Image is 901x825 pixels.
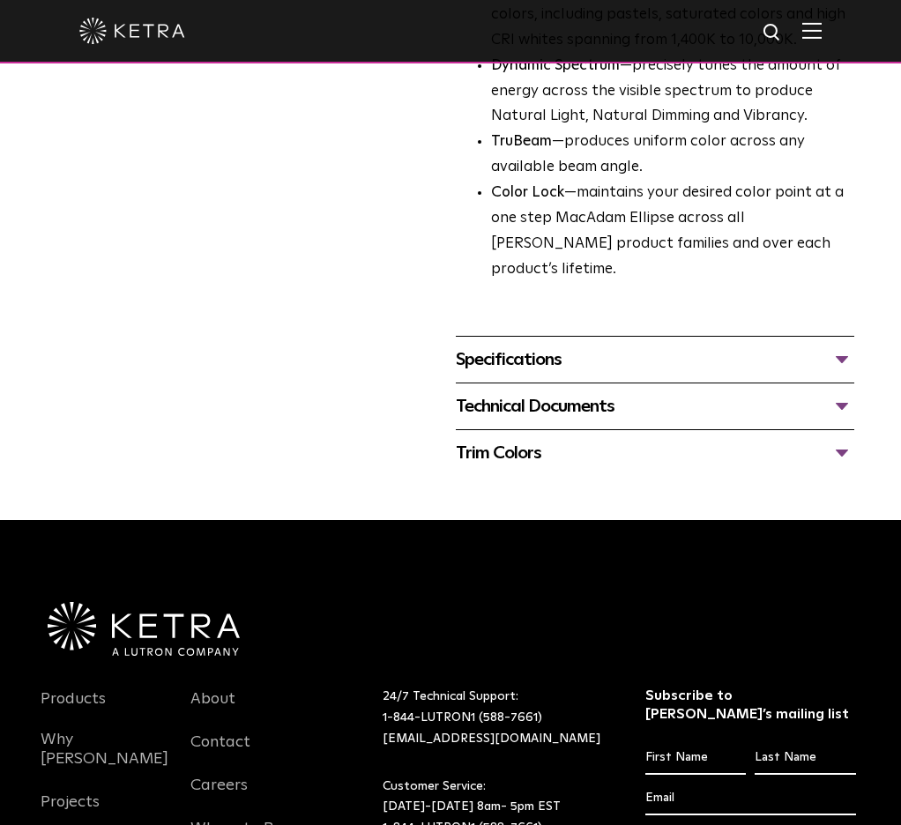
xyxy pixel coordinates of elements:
img: Ketra-aLutronCo_White_RGB [48,602,240,657]
p: 24/7 Technical Support: [383,687,601,749]
img: search icon [762,22,784,44]
li: —precisely tunes the amount of energy across the visible spectrum to produce Natural Light, Natur... [491,54,854,130]
li: —maintains your desired color point at a one step MacAdam Ellipse across all [PERSON_NAME] produc... [491,181,854,283]
a: About [190,689,235,730]
strong: Dynamic Spectrum [491,58,620,73]
img: ketra-logo-2019-white [79,18,185,44]
input: First Name [645,741,746,775]
img: Hamburger%20Nav.svg [802,22,822,39]
li: —produces uniform color across any available beam angle. [491,130,854,181]
a: Products [41,689,106,730]
strong: Color Lock [491,185,564,200]
div: Technical Documents [456,392,854,420]
div: Trim Colors [456,439,854,467]
strong: TruBeam [491,134,552,149]
a: [EMAIL_ADDRESS][DOMAIN_NAME] [383,732,600,745]
a: 1-844-LUTRON1 (588-7661) [383,711,542,724]
a: Careers [190,776,248,816]
h3: Subscribe to [PERSON_NAME]’s mailing list [645,687,856,724]
a: Why [PERSON_NAME] [41,730,168,790]
input: Email [645,782,856,815]
a: Contact [190,732,250,773]
div: Specifications [456,346,854,374]
input: Last Name [755,741,855,775]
